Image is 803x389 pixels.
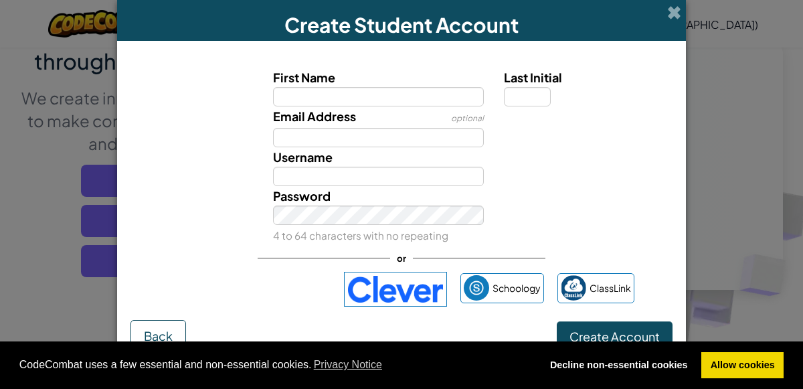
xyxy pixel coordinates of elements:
span: or [390,248,413,268]
span: Username [273,149,333,165]
a: learn more about cookies [312,355,385,375]
iframe: Sign in with Google Button [162,275,337,304]
span: Email Address [273,108,356,124]
span: Create Account [569,329,660,344]
span: First Name [273,70,335,85]
span: Password [273,188,331,204]
button: Back [130,320,186,352]
span: Last Initial [504,70,562,85]
span: ClassLink [590,279,631,298]
img: schoology.png [464,275,489,301]
small: 4 to 64 characters with no repeating [273,229,448,242]
span: Back [144,328,173,343]
span: CodeCombat uses a few essential and non-essential cookies. [19,355,531,375]
span: Create Student Account [284,12,519,37]
a: allow cookies [701,352,784,379]
a: deny cookies [541,352,697,379]
span: optional [451,113,484,123]
span: Schoology [493,279,541,298]
button: Create Account [557,321,673,352]
img: classlink-logo-small.png [561,275,586,301]
img: clever-logo-blue.png [344,272,447,307]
